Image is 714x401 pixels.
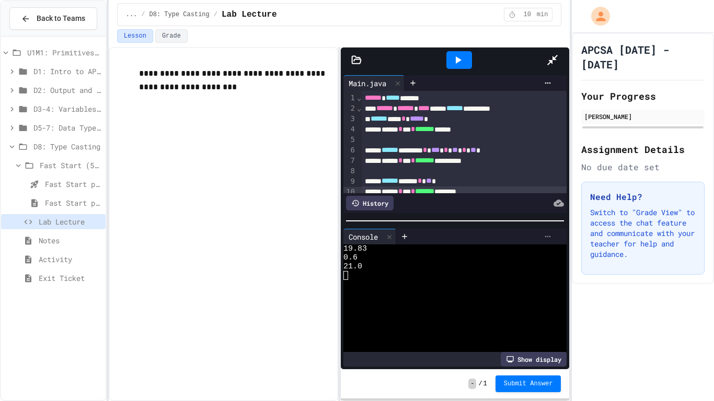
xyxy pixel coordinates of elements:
[478,380,482,388] span: /
[155,29,188,43] button: Grade
[343,253,358,262] span: 0.6
[343,75,405,91] div: Main.java
[343,145,356,156] div: 6
[590,207,696,260] p: Switch to "Grade View" to access the chat feature and communicate with your teacher for help and ...
[580,4,613,28] div: My Account
[141,10,145,19] span: /
[33,66,101,77] span: D1: Intro to APCSA
[581,142,705,157] h2: Assignment Details
[504,380,553,388] span: Submit Answer
[343,103,356,114] div: 2
[343,166,356,176] div: 8
[496,375,561,392] button: Submit Answer
[356,104,362,112] span: Fold line
[343,176,356,187] div: 9
[126,10,137,19] span: ...
[581,161,705,173] div: No due date set
[39,216,101,227] span: Lab Lecture
[519,10,536,19] span: 10
[39,273,101,284] span: Exit Ticket
[39,254,101,265] span: Activity
[537,10,548,19] span: min
[483,380,487,388] span: 1
[346,196,394,210] div: History
[343,124,356,135] div: 4
[343,262,362,271] span: 21.0
[343,244,367,253] span: 19.83
[33,122,101,133] span: D5-7: Data Types and Number Calculations
[590,191,696,203] h3: Need Help?
[343,114,356,124] div: 3
[33,103,101,114] span: D3-4: Variables and Input
[343,78,391,89] div: Main.java
[37,13,85,24] span: Back to Teams
[581,42,705,72] h1: APCSA [DATE] - [DATE]
[39,235,101,246] span: Notes
[149,10,210,19] span: D8: Type Casting
[343,93,356,103] div: 1
[343,229,396,244] div: Console
[501,352,567,367] div: Show display
[214,10,217,19] span: /
[222,8,277,21] span: Lab Lecture
[343,187,356,197] div: 10
[581,89,705,103] h2: Your Progress
[343,135,356,145] div: 5
[45,197,101,208] span: Fast Start pt.2
[40,160,101,171] span: Fast Start (5 mins)
[468,379,476,389] span: -
[343,231,383,242] div: Console
[45,179,101,190] span: Fast Start pt.1
[33,85,101,96] span: D2: Output and Compiling Code
[356,93,362,102] span: Fold line
[117,29,153,43] button: Lesson
[33,141,101,152] span: D8: Type Casting
[27,47,101,58] span: U1M1: Primitives, Variables, Basic I/O
[343,156,356,166] div: 7
[9,7,97,30] button: Back to Teams
[584,112,701,121] div: [PERSON_NAME]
